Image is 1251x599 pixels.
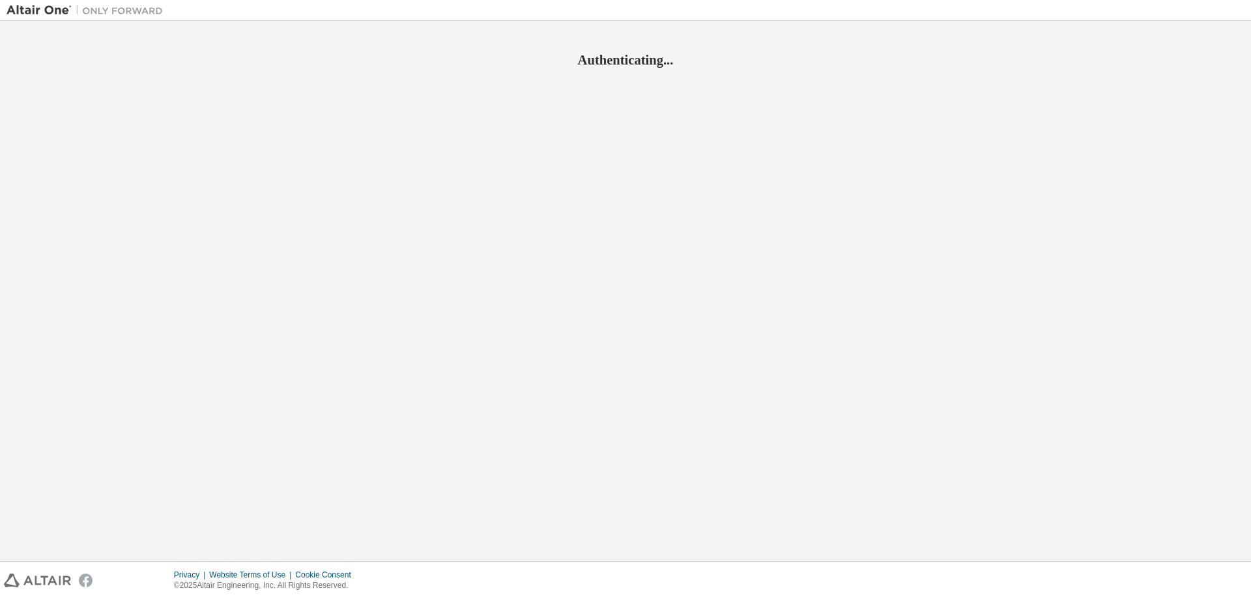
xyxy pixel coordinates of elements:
[79,574,93,587] img: facebook.svg
[7,4,169,17] img: Altair One
[295,570,358,580] div: Cookie Consent
[174,570,209,580] div: Privacy
[7,51,1244,68] h2: Authenticating...
[4,574,71,587] img: altair_logo.svg
[209,570,295,580] div: Website Terms of Use
[174,580,359,591] p: © 2025 Altair Engineering, Inc. All Rights Reserved.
